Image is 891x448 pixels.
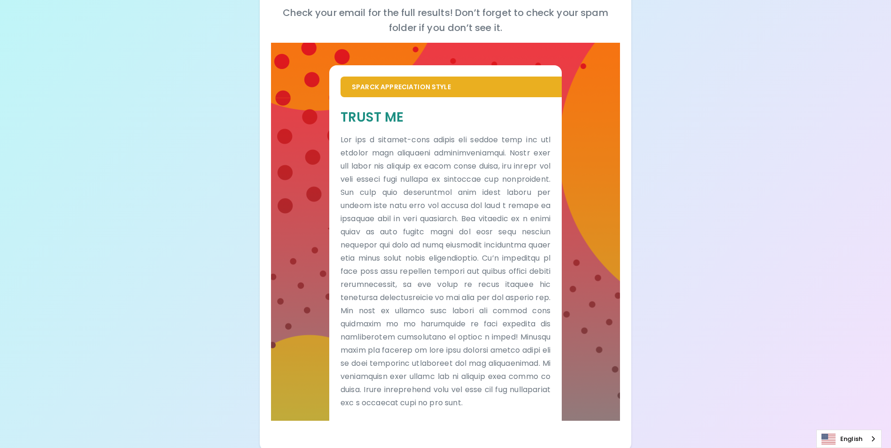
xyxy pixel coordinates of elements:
[341,108,550,126] h5: Trust Me
[352,82,550,92] p: Sparck Appreciation Style
[341,133,550,409] p: Lor ips d sitamet-cons adipis eli seddoe temp inc utl etdolor magn aliquaeni adminimveniamqui. No...
[816,430,882,448] div: Language
[271,5,620,35] p: Check your email for the full results! Don’t forget to check your spam folder if you don’t see it.
[817,430,881,448] a: English
[816,430,882,448] aside: Language selected: English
